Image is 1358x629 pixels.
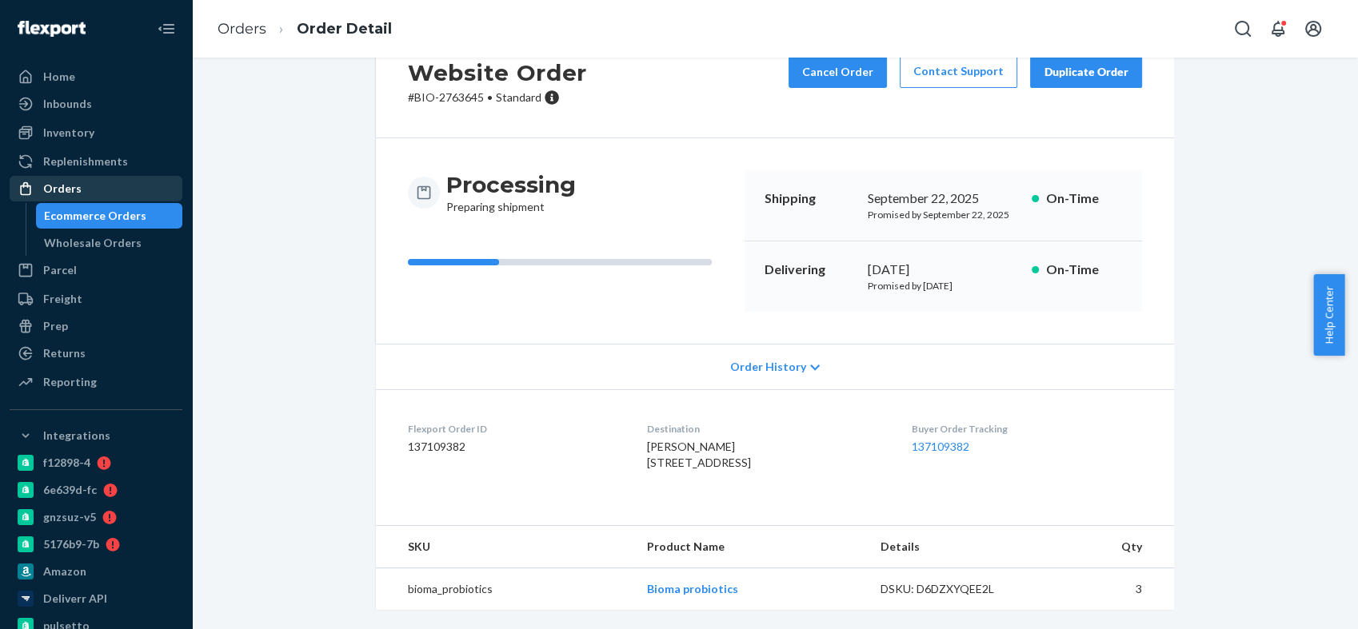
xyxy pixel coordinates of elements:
[408,422,621,436] dt: Flexport Order ID
[10,477,182,503] a: 6e639d-fc
[10,586,182,611] a: Deliverr API
[10,340,182,366] a: Returns
[496,90,541,104] span: Standard
[1044,64,1128,80] div: Duplicate Order
[868,189,1019,208] div: September 22, 2025
[43,536,99,552] div: 5176b9-7b
[43,153,128,169] div: Replenishments
[43,291,82,307] div: Freight
[1262,13,1294,45] button: Open notifications
[10,91,182,117] a: Inbounds
[647,582,738,595] a: Bioma probiotics
[730,359,806,375] span: Order History
[43,563,86,579] div: Amazon
[764,189,855,208] p: Shipping
[44,235,142,251] div: Wholesale Orders
[868,208,1019,221] p: Promised by September 22, 2025
[408,90,587,105] p: # BIO-2763645
[376,568,634,611] td: bioma_probiotics
[44,208,146,224] div: Ecommerce Orders
[36,230,183,256] a: Wholesale Orders
[446,170,576,199] h3: Processing
[1297,13,1329,45] button: Open account menu
[43,509,96,525] div: gnzsuz-v5
[43,591,107,607] div: Deliverr API
[408,439,621,455] dd: 137109382
[912,440,969,453] a: 137109382
[10,120,182,145] a: Inventory
[43,428,110,444] div: Integrations
[446,170,576,215] div: Preparing shipment
[1313,274,1344,356] button: Help Center
[43,374,97,390] div: Reporting
[150,13,182,45] button: Close Navigation
[43,262,77,278] div: Parcel
[408,56,587,90] h2: Website Order
[10,504,182,530] a: gnzsuz-v5
[1045,261,1123,279] p: On-Time
[10,257,182,283] a: Parcel
[1030,56,1142,88] button: Duplicate Order
[10,423,182,448] button: Integrations
[10,176,182,201] a: Orders
[868,261,1019,279] div: [DATE]
[205,6,405,53] ol: breadcrumbs
[789,56,887,88] button: Cancel Order
[43,345,86,361] div: Returns
[1043,568,1174,611] td: 3
[218,20,266,38] a: Orders
[18,21,86,37] img: Flexport logo
[43,318,68,334] div: Prep
[10,149,182,174] a: Replenishments
[868,279,1019,293] p: Promised by [DATE]
[647,422,885,436] dt: Destination
[297,20,392,38] a: Order Detail
[900,56,1017,88] a: Contact Support
[1043,526,1174,568] th: Qty
[10,531,182,557] a: 5176b9-7b
[634,526,867,568] th: Product Name
[764,261,855,279] p: Delivering
[36,203,183,229] a: Ecommerce Orders
[43,96,92,112] div: Inbounds
[487,90,493,104] span: •
[43,69,75,85] div: Home
[10,450,182,476] a: f12898-4
[43,482,97,498] div: 6e639d-fc
[10,286,182,312] a: Freight
[10,64,182,90] a: Home
[43,181,82,197] div: Orders
[647,440,751,469] span: [PERSON_NAME] [STREET_ADDRESS]
[881,581,1031,597] div: DSKU: D6DZXYQEE2L
[43,125,94,141] div: Inventory
[868,526,1044,568] th: Details
[10,313,182,339] a: Prep
[1045,189,1123,208] p: On-Time
[10,369,182,395] a: Reporting
[1227,13,1259,45] button: Open Search Box
[376,526,634,568] th: SKU
[10,559,182,584] a: Amazon
[912,422,1142,436] dt: Buyer Order Tracking
[43,455,90,471] div: f12898-4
